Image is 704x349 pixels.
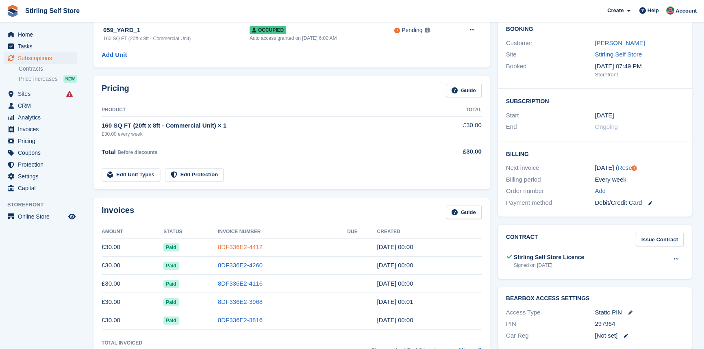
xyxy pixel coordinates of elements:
div: Customer [506,39,595,48]
div: Tooltip anchor [630,165,638,172]
a: Price increases NEW [19,74,77,83]
h2: BearBox Access Settings [506,295,684,302]
time: 2025-09-08 23:01:00 UTC [377,298,413,305]
span: Ongoing [595,123,618,130]
a: 8DF336E2-3968 [218,298,263,305]
h2: Contract [506,233,538,246]
span: Tasks [18,41,67,52]
div: Order number [506,186,595,196]
div: [DATE] ( ) [595,163,684,173]
span: Pricing [18,135,67,147]
td: £30.00 [102,256,163,275]
div: Signed on [DATE] [514,262,584,269]
th: Status [163,225,218,238]
span: Protection [18,159,67,170]
div: Static PIN [595,308,684,317]
span: Before discounts [117,150,157,155]
div: £30.00 every week [102,130,432,138]
th: Invoice Number [218,225,347,238]
img: stora-icon-8386f47178a22dfd0bd8f6a31ec36ba5ce8667c1dd55bd0f319d3a0aa187defe.svg [7,5,19,17]
img: icon-info-grey-7440780725fd019a000dd9b08b2336e03edf1995a4989e88bcd33f0948082b44.svg [425,28,430,33]
h2: Booking [506,26,684,33]
h2: Invoices [102,206,134,219]
a: menu [4,135,77,147]
span: Settings [18,171,67,182]
div: Stirling Self Store Licence [514,253,584,262]
a: Stirling Self Store [595,51,642,58]
div: Storefront [595,71,684,79]
span: Price increases [19,75,58,83]
div: End [506,122,595,132]
div: Billing period [506,175,595,184]
time: 2025-09-15 23:00:11 UTC [377,280,413,287]
span: Paid [163,262,178,270]
a: menu [4,159,77,170]
span: Occupied [250,26,286,34]
span: Total [102,148,116,155]
div: Booked [506,62,595,79]
span: Subscriptions [18,52,67,64]
a: Guide [446,84,482,97]
div: Payment method [506,198,595,208]
a: menu [4,41,77,52]
div: 160 SQ FT (20ft x 8ft - Commercial Unit) × 1 [102,121,432,130]
span: Paid [163,280,178,288]
a: menu [4,147,77,158]
div: 160 SQ FT (20ft x 8ft - Commercial Unit) [103,35,250,42]
a: menu [4,100,77,111]
a: menu [4,124,77,135]
span: Home [18,29,67,40]
time: 2025-08-04 23:00:00 UTC [595,111,614,120]
td: £30.00 [102,293,163,311]
span: Account [676,7,697,15]
a: menu [4,88,77,100]
th: Product [102,104,432,117]
a: Edit Protection [165,168,224,182]
th: Amount [102,225,163,238]
div: Start [506,111,595,120]
a: Stirling Self Store [22,4,83,17]
a: 8DF336E2-4412 [218,243,263,250]
th: Due [347,225,377,238]
a: menu [4,182,77,194]
a: Reset [618,164,634,171]
a: menu [4,29,77,40]
div: 059_YARD_1 [103,26,250,35]
a: Contracts [19,65,77,73]
h2: Subscription [506,97,684,105]
span: Paid [163,316,178,325]
h2: Pricing [102,84,129,97]
a: Add [595,186,606,196]
span: Coupons [18,147,67,158]
th: Total [432,104,482,117]
td: £30.00 [102,275,163,293]
a: Preview store [67,212,77,221]
div: £30.00 [432,147,482,156]
div: Next invoice [506,163,595,173]
time: 2025-09-22 23:00:47 UTC [377,262,413,269]
a: menu [4,52,77,64]
a: menu [4,171,77,182]
a: Issue Contract [636,233,684,246]
a: 8DF336E2-3816 [218,316,263,323]
span: Online Store [18,211,67,222]
span: Help [648,7,659,15]
a: menu [4,211,77,222]
div: 297964 [595,319,684,329]
div: PIN [506,319,595,329]
div: [Not set] [595,331,684,340]
a: menu [4,112,77,123]
a: 8DF336E2-4260 [218,262,263,269]
span: Invoices [18,124,67,135]
time: 2025-09-01 23:00:54 UTC [377,316,413,323]
a: [PERSON_NAME] [595,39,645,46]
img: Lucy [666,7,674,15]
a: Add Unit [102,50,127,60]
div: Debit/Credit Card [595,198,684,208]
div: Auto access granted on [DATE] 6:00 AM [250,35,394,42]
a: Edit Unit Types [102,168,160,182]
span: CRM [18,100,67,111]
div: Access Type [506,308,595,317]
div: Site [506,50,595,59]
div: NEW [63,75,77,83]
